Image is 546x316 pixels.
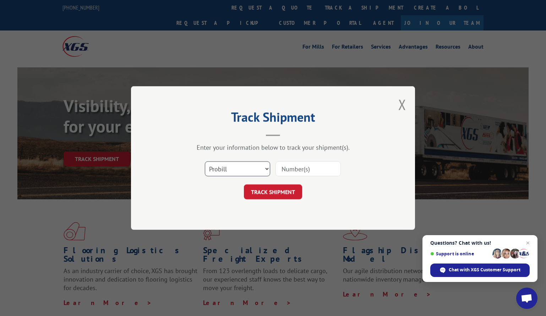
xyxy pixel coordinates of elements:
[244,184,302,199] button: TRACK SHIPMENT
[275,161,341,176] input: Number(s)
[430,240,530,246] span: Questions? Chat with us!
[430,251,490,256] span: Support is online
[398,95,406,114] button: Close modal
[166,112,380,126] h2: Track Shipment
[524,239,532,247] span: Close chat
[166,143,380,151] div: Enter your information below to track your shipment(s).
[516,288,537,309] div: Open chat
[449,267,520,273] span: Chat with XGS Customer Support
[430,264,530,277] div: Chat with XGS Customer Support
